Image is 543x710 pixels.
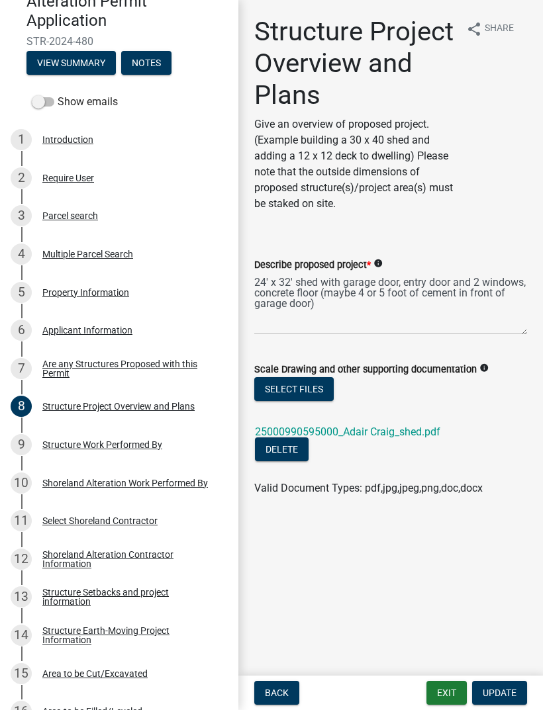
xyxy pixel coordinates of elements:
div: Structure Project Overview and Plans [42,402,195,411]
div: 2 [11,167,32,189]
div: Structure Work Performed By [42,440,162,449]
span: Share [485,21,514,37]
label: Scale Drawing and other supporting documentation [254,365,477,375]
a: 25000990595000_Adair Craig_shed.pdf [255,425,440,438]
wm-modal-confirm: Notes [121,59,172,69]
div: Require User [42,173,94,183]
div: 4 [11,244,32,265]
label: Describe proposed project [254,261,371,270]
div: Applicant Information [42,326,132,335]
button: View Summary [26,51,116,75]
div: 15 [11,663,32,684]
div: Structure Setbacks and project information [42,588,217,606]
span: Back [265,688,289,698]
button: shareShare [456,16,524,42]
button: Update [472,681,527,705]
p: Give an overview of proposed project. (Example building a 30 x 40 shed and adding a 12 x 12 deck ... [254,116,456,212]
div: 1 [11,129,32,150]
div: Property Information [42,288,129,297]
h1: Structure Project Overview and Plans [254,16,456,111]
i: info [479,363,489,373]
div: Multiple Parcel Search [42,249,133,259]
i: info [373,259,383,268]
div: 13 [11,586,32,607]
button: Notes [121,51,172,75]
div: Structure Earth-Moving Project Information [42,626,217,644]
span: Update [483,688,517,698]
div: Select Shoreland Contractor [42,516,158,525]
div: Shoreland Alteration Contractor Information [42,550,217,568]
div: 11 [11,510,32,531]
div: Introduction [42,135,93,144]
button: Back [254,681,299,705]
div: 9 [11,434,32,455]
button: Exit [426,681,467,705]
div: Are any Structures Proposed with this Permit [42,359,217,378]
div: 14 [11,625,32,646]
div: Area to be Cut/Excavated [42,669,148,678]
label: Show emails [32,94,118,110]
div: 6 [11,320,32,341]
div: 3 [11,205,32,226]
i: share [466,21,482,37]
span: Valid Document Types: pdf,jpg,jpeg,png,doc,docx [254,482,483,494]
div: 10 [11,472,32,494]
span: STR-2024-480 [26,35,212,48]
wm-modal-confirm: Summary [26,59,116,69]
div: 7 [11,358,32,379]
wm-modal-confirm: Delete Document [255,444,309,457]
div: Shoreland Alteration Work Performed By [42,478,208,488]
div: 8 [11,396,32,417]
div: 12 [11,549,32,570]
div: 5 [11,282,32,303]
button: Select files [254,377,334,401]
div: Parcel search [42,211,98,220]
button: Delete [255,437,309,461]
